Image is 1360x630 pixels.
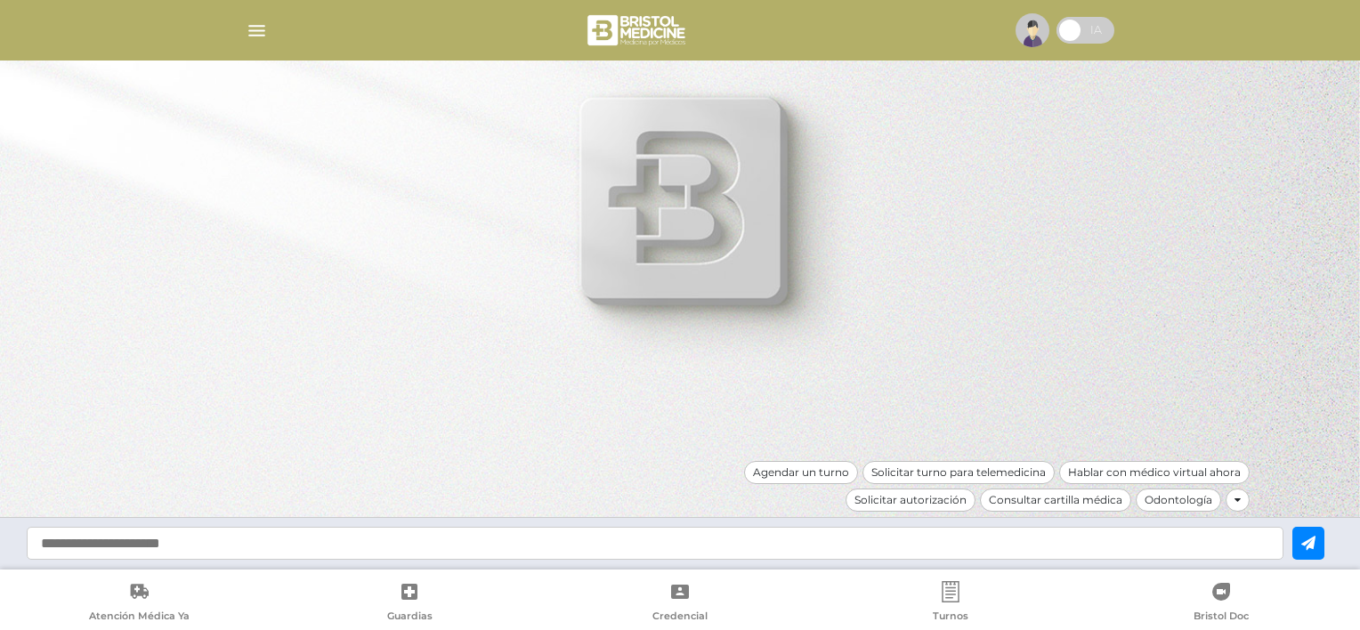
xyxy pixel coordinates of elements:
[387,610,433,626] span: Guardias
[1136,489,1221,512] div: Odontología
[1059,461,1250,484] div: Hablar con médico virtual ahora
[744,461,858,484] div: Agendar un turno
[1194,610,1249,626] span: Bristol Doc
[545,581,815,626] a: Credencial
[4,581,274,626] a: Atención Médica Ya
[585,9,691,52] img: bristol-medicine-blanco.png
[933,610,968,626] span: Turnos
[246,20,268,42] img: Cober_menu-lines-white.svg
[1016,13,1049,47] img: profile-placeholder.svg
[274,581,545,626] a: Guardias
[846,489,975,512] div: Solicitar autorización
[980,489,1131,512] div: Consultar cartilla médica
[652,610,708,626] span: Credencial
[89,610,190,626] span: Atención Médica Ya
[1086,581,1356,626] a: Bristol Doc
[815,581,1086,626] a: Turnos
[862,461,1055,484] div: Solicitar turno para telemedicina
